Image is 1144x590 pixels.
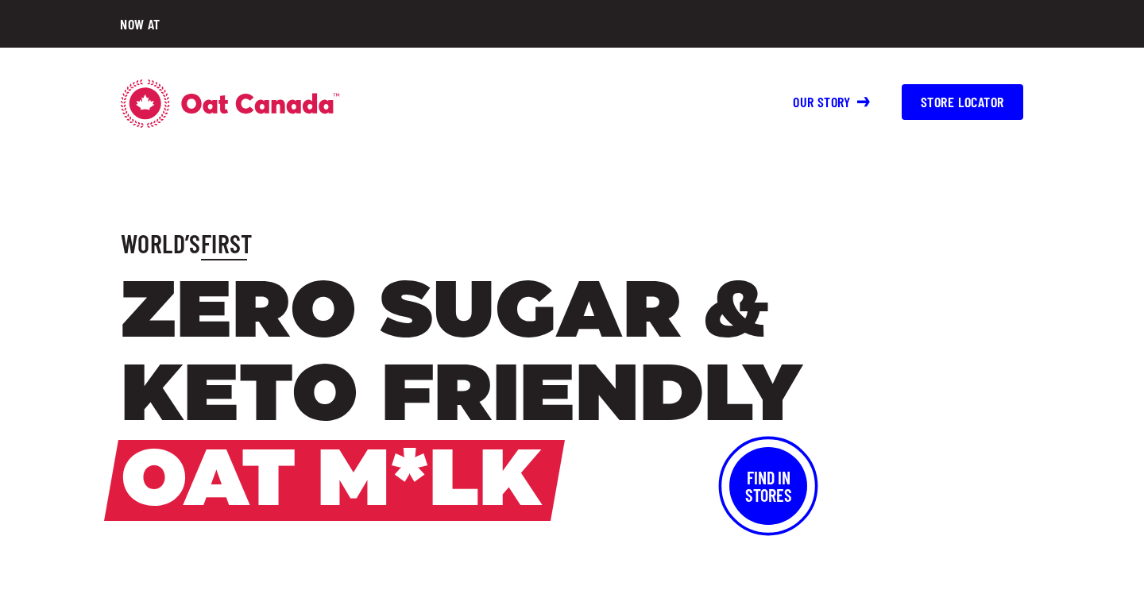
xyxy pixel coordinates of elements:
a: Store Locator [886,94,1023,110]
button: Store Locator [902,84,1023,120]
a: Our story [793,93,870,110]
h1: Zero Sugar & Keto Friendly [121,273,1023,525]
span: First [201,228,253,258]
h4: NOW AT [120,14,160,33]
h3: World’s [121,226,1023,260]
span: Oat M*lk [121,440,542,521]
button: Find InStores [729,447,807,525]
